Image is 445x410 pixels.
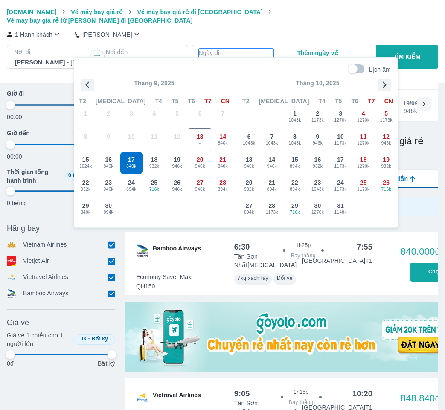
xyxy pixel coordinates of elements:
p: Bất kỳ [98,359,115,368]
span: 946k [261,163,283,170]
span: 31 [337,201,344,210]
p: Tân Sơn Nhất [MEDICAL_DATA] [234,252,302,269]
span: 26 [383,178,390,187]
span: Đổi vé [277,275,293,281]
span: 10 [337,132,344,141]
span: 29 [291,201,298,210]
nav: breadcrumb [7,8,438,25]
span: 1173k [352,186,375,193]
button: 231043k [306,174,329,198]
span: 840k [75,209,97,216]
button: 51173k [375,105,398,128]
span: 22 [82,178,89,187]
span: 9 [316,132,320,141]
span: 28 [268,201,275,210]
span: Giờ đi [7,89,24,98]
button: 26716k [375,174,398,198]
span: 21 [219,155,226,164]
span: 23 [105,178,112,187]
button: 21173k [306,105,329,128]
button: 29840k [74,198,97,221]
span: 946k [375,140,397,147]
span: 15 [82,155,89,164]
div: 6:30 [234,242,250,252]
span: 1h25p [296,242,311,249]
span: 1h15p [294,389,308,395]
span: 11 [360,132,367,141]
p: Ngày đi [199,49,274,57]
span: 3 [339,109,342,118]
span: 1043k [307,186,329,193]
button: 28894k [211,174,234,198]
p: [GEOGRAPHIC_DATA] T1 [302,256,372,265]
p: 0 tiếng [7,199,26,207]
span: 840k [98,163,120,170]
p: 00:00 [7,152,22,161]
button: 1 Hành khách [7,30,61,39]
span: 17 [128,155,135,164]
div: 7:55 [357,242,372,252]
span: [MEDICAL_DATA] [96,97,146,105]
span: Giờ đến [7,129,30,137]
button: 151024k [74,151,97,174]
span: 2 [316,109,320,118]
span: 13 [246,155,253,164]
span: 8 [293,132,297,141]
p: Vietnam Airlines [23,240,67,250]
div: 946k [403,108,418,114]
span: 1270k [307,209,329,216]
span: 1043k [238,140,260,147]
button: 71043k [261,128,284,151]
span: 1173k [307,117,329,124]
span: 13 [197,132,204,141]
button: 23946k [97,174,120,198]
span: QH150 [136,282,191,291]
button: 17840k [120,151,143,174]
p: 00:00 [7,113,22,121]
p: Tháng 10, 2025 [238,79,398,87]
span: T2 [242,97,249,105]
p: 1 Hành khách [15,30,52,39]
button: 9946k [306,128,329,151]
span: T7 [368,97,375,105]
span: 25 [151,178,158,187]
span: 1173k [329,163,352,170]
span: [MEDICAL_DATA] [259,97,309,105]
p: Lịch âm [369,65,391,74]
button: 13- [189,128,212,151]
p: Bamboo Airways [23,289,68,298]
span: 1043k [261,140,283,147]
span: 28 [219,178,226,187]
span: 1043k [284,117,306,124]
span: 4 [362,109,365,118]
img: QH [136,244,149,258]
button: 41270k [352,105,375,128]
span: 894k [98,209,120,216]
button: 25716k [143,174,166,198]
span: 932k [307,163,329,170]
span: 840k [212,163,234,170]
span: 24 [337,178,344,187]
p: Giá vé 1 chiều cho 1 người lớn [7,331,70,348]
span: 1173k [375,117,397,124]
span: Vé máy bay giá rẻ [71,9,123,15]
span: 716k [143,186,166,193]
span: 1 [293,109,297,118]
button: 171173k [329,151,352,174]
button: 29716k [283,198,306,221]
div: 9:05 [234,389,250,399]
span: T5 [172,97,178,105]
span: 19 [174,155,180,164]
span: T6 [352,97,358,105]
span: 23 [314,178,321,187]
span: 30 [314,201,321,210]
button: 21894k [261,174,284,198]
span: - [189,140,211,147]
button: 81043k [283,128,306,151]
p: 0đ [7,359,14,368]
p: Tháng 9, 2025 [74,79,234,87]
span: 20 [197,155,204,164]
span: 1173k [261,209,283,216]
div: 19/09 [403,99,418,108]
span: 946k [98,186,120,193]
